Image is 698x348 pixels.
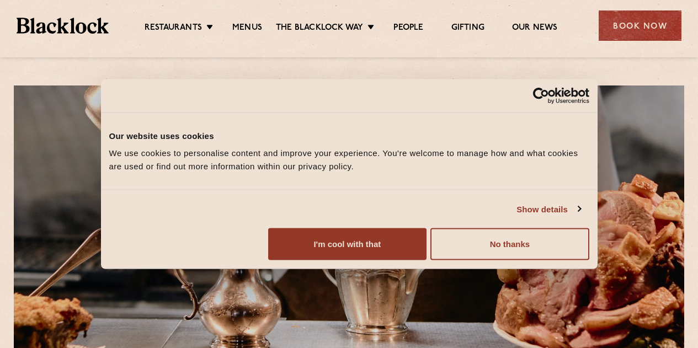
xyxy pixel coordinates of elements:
a: Our News [512,23,558,35]
a: The Blacklock Way [276,23,363,35]
button: No thanks [430,228,589,260]
a: Usercentrics Cookiebot - opens in a new window [493,87,589,104]
div: We use cookies to personalise content and improve your experience. You're welcome to manage how a... [109,147,589,173]
a: People [393,23,423,35]
a: Show details [516,202,580,216]
a: Gifting [451,23,484,35]
img: BL_Textured_Logo-footer-cropped.svg [17,18,109,33]
a: Restaurants [145,23,202,35]
div: Book Now [599,10,681,41]
a: Menus [232,23,262,35]
button: I'm cool with that [268,228,427,260]
div: Our website uses cookies [109,129,589,142]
